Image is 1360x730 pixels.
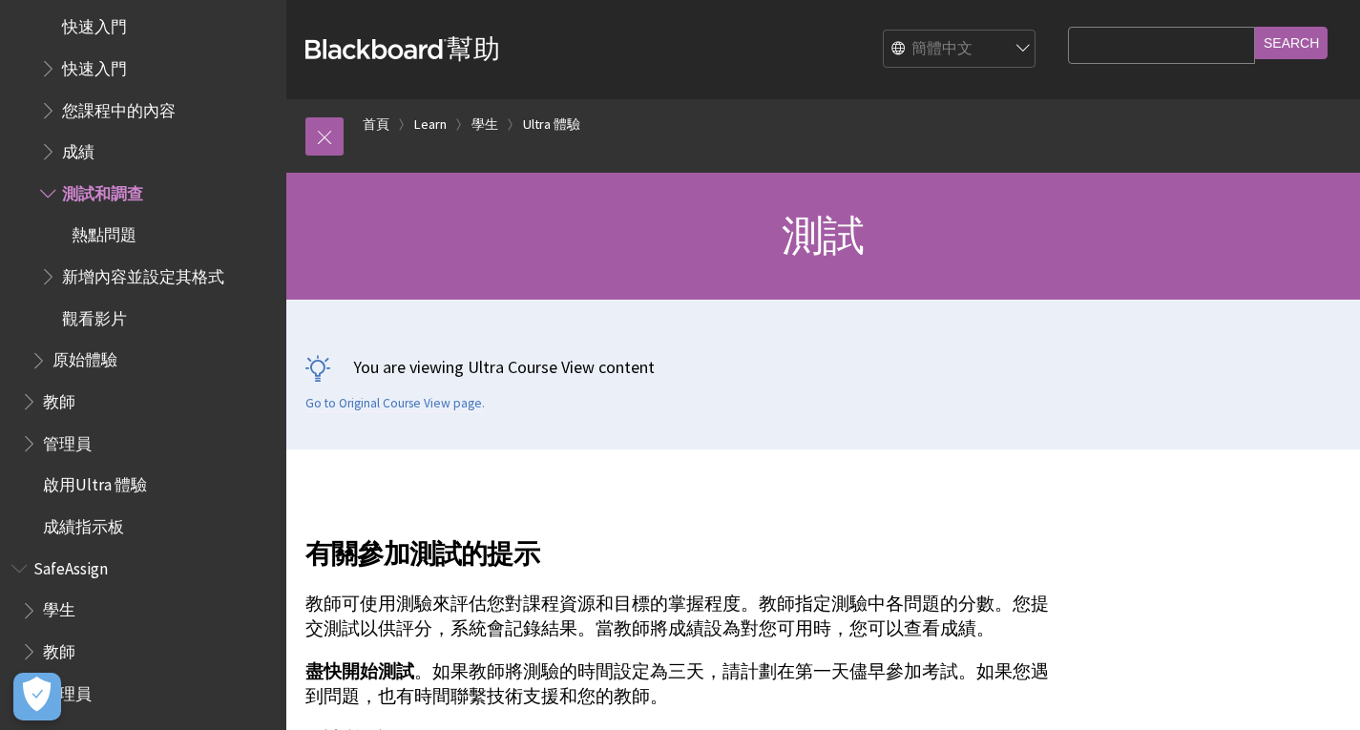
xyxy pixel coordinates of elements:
[363,115,389,133] font: 首頁
[11,553,275,710] nav: Book outline for Blackboard SafeAssign
[62,100,176,121] font: 您課程中的內容
[52,349,117,370] font: 原始體驗
[43,516,124,537] font: 成績指示板
[305,395,485,411] font: Go to Original Course View page.
[447,31,500,66] font: 幫助
[305,395,485,412] a: Go to Original Course View page.
[305,31,500,66] a: 幫助
[523,113,580,136] a: Ultra 體驗
[43,474,147,495] font: 啟用Ultra 體驗
[305,593,1049,639] font: 教師可使用測驗來評估您對課程資源和目標的掌握程度。教師指定測驗中各問題的分數。您提交測試以供評分，系統會記錄結果。當教師將成績設為對您可用時，您可以查看成績。
[414,115,447,133] font: Learn
[471,115,498,133] font: 學生
[62,16,127,37] font: 快速入門
[13,673,61,720] button: Open Preferences
[471,113,498,136] a: 學生
[363,113,389,136] a: 首頁
[1255,27,1328,59] input: Search
[305,536,539,571] font: 有關參加測試的提示
[43,683,92,704] font: 管理員
[62,308,127,329] font: 觀看影片
[33,558,108,579] font: SafeAssign
[62,141,94,162] font: 成績
[72,224,136,245] font: 熱點問題
[43,391,75,412] font: 教師
[43,599,75,620] font: 學生
[884,31,1036,69] select: Site Language Selector
[353,356,655,378] font: You are viewing Ultra Course View content
[43,433,92,454] font: 管理員
[782,209,864,261] font: 測試
[305,660,414,682] font: 盡快開始測試
[62,266,224,287] font: 新增內容並設定其格式
[414,113,447,136] a: Learn
[523,115,580,133] font: Ultra 體驗
[305,660,1049,707] font: 。如果教師將測驗的時間設定為三天，請計劃在第一天儘早參加考試。如果您遇到問題，也有時間聯繫技術支援和您的教師。
[43,641,75,662] font: 教師
[62,183,143,204] font: 測試和調查
[62,58,127,79] font: 快速入門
